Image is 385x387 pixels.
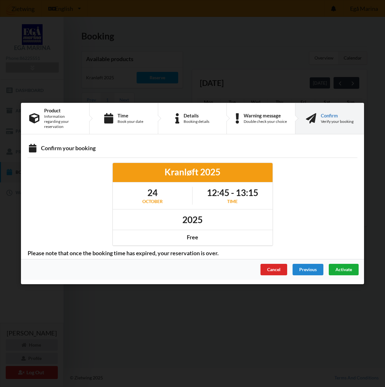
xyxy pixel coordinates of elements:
div: October [142,198,163,205]
div: Kranløft 2025 [117,166,268,178]
div: Previous [293,264,323,275]
h1: 24 [142,187,163,198]
h1: 2025 [182,214,203,225]
div: Confirm [321,113,354,118]
div: Confirm your booking [28,144,357,153]
div: Time [118,113,143,118]
h1: 12:45 - 13:15 [207,187,258,198]
div: Product [44,108,81,113]
span: Please note that once the booking time has expired, your reservation is over. [23,250,223,257]
div: Details [184,113,209,118]
span: Activate [335,267,352,272]
div: Double check your choice [244,119,287,124]
div: Verify your booking [321,119,354,124]
div: Cancel [260,264,287,275]
div: Free [117,234,268,241]
div: Information regarding your reservation [44,114,81,129]
div: Book your date [118,119,143,124]
div: Booking details [184,119,209,124]
div: Time [207,198,258,205]
div: Warning message [244,113,287,118]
